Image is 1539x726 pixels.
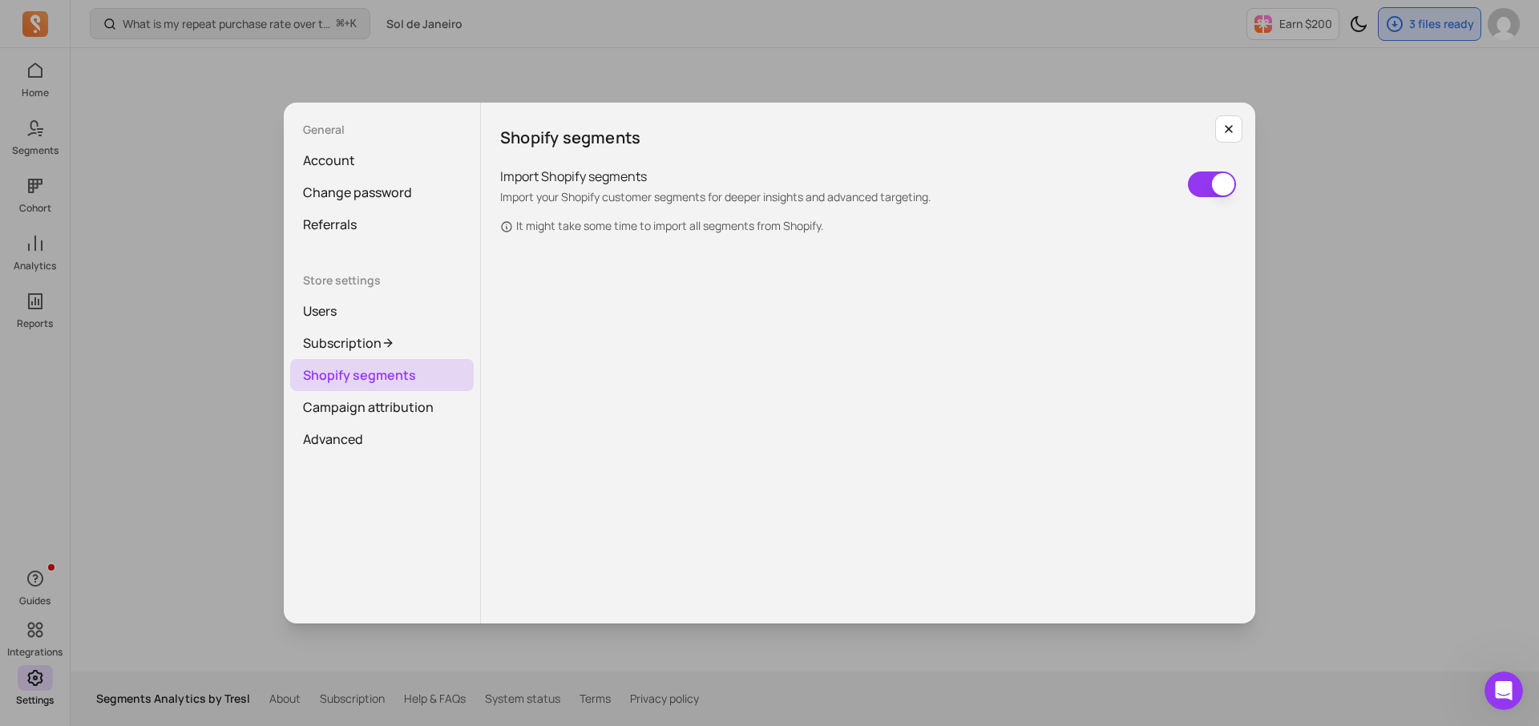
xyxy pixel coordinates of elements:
h1: Shopify segments [500,122,1236,154]
a: Shopify segments [290,359,474,391]
a: Users [290,295,474,327]
p: Import your Shopify customer segments for deeper insights and advanced targeting. [500,189,931,205]
a: Referrals [290,208,474,240]
p: Import Shopify segments [500,167,931,186]
p: It might take some time to import all segments from Shopify. [500,218,1236,234]
a: Change password [290,176,474,208]
a: Campaign attribution [290,391,474,423]
p: Store settings [290,272,474,288]
p: General [290,122,474,138]
a: Account [290,144,474,176]
iframe: Intercom live chat [1484,672,1523,710]
a: Advanced [290,423,474,455]
a: Subscription [290,327,474,359]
